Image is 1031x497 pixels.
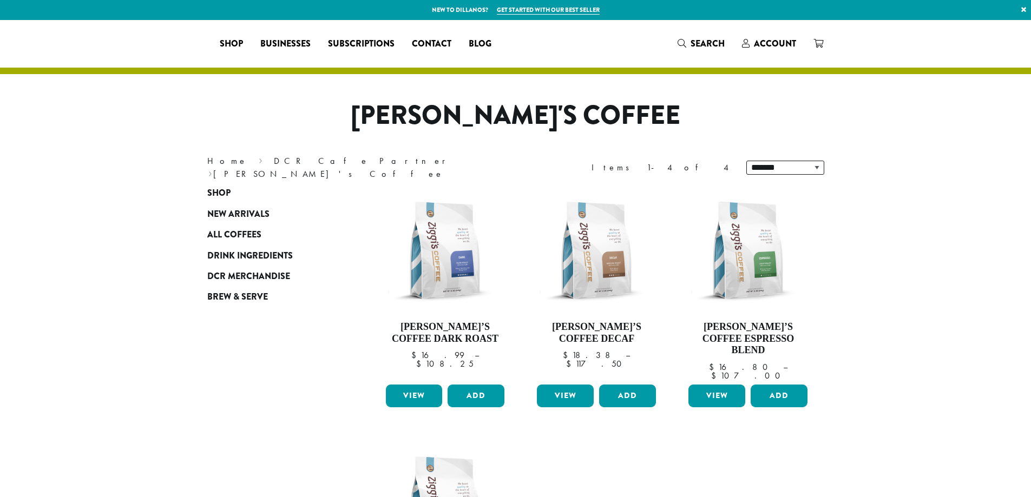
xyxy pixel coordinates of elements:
span: $ [416,358,425,369]
bdi: 16.80 [709,361,773,373]
a: Shop [207,183,337,203]
span: Drink Ingredients [207,249,293,263]
span: – [475,349,479,361]
bdi: 18.38 [563,349,615,361]
img: Ziggis-Espresso-Blend-12-oz.png [686,188,810,313]
span: › [259,151,262,168]
a: New Arrivals [207,204,337,224]
span: $ [411,349,421,361]
h4: [PERSON_NAME]’s Coffee Dark Roast [383,321,508,344]
span: $ [709,361,718,373]
a: View [688,385,745,407]
span: Blog [469,37,491,51]
a: DCR Cafe Partner [274,155,453,167]
bdi: 108.25 [416,358,474,369]
a: Brew & Serve [207,287,337,307]
span: Shop [207,187,231,200]
span: $ [563,349,572,361]
a: Drink Ingredients [207,245,337,266]
span: › [208,164,212,181]
span: New Arrivals [207,208,270,221]
span: DCR Merchandise [207,270,290,283]
h4: [PERSON_NAME]’s Coffee Espresso Blend [686,321,810,356]
span: Subscriptions [328,37,395,51]
bdi: 107.00 [711,370,785,381]
bdi: 16.99 [411,349,464,361]
span: – [783,361,787,373]
h4: [PERSON_NAME]’s Coffee Decaf [534,321,659,344]
bdi: 117.50 [566,358,627,369]
span: Shop [220,37,243,51]
a: [PERSON_NAME]’s Coffee Espresso Blend [686,188,810,380]
div: Items 1-4 of 4 [592,161,730,174]
nav: Breadcrumb [207,155,500,181]
img: Ziggis-Decaf-Blend-12-oz.png [534,188,659,313]
span: All Coffees [207,228,261,242]
a: View [537,385,594,407]
img: Ziggis-Dark-Blend-12-oz.png [383,188,507,313]
a: [PERSON_NAME]’s Coffee Decaf [534,188,659,380]
a: Search [669,35,733,52]
span: Search [691,37,725,50]
a: View [386,385,443,407]
a: Home [207,155,247,167]
a: Get started with our best seller [497,5,600,15]
span: Account [754,37,796,50]
span: Contact [412,37,451,51]
h1: [PERSON_NAME]'s Coffee [199,100,832,131]
button: Add [599,385,656,407]
button: Add [448,385,504,407]
a: Shop [211,35,252,52]
span: $ [566,358,575,369]
span: Brew & Serve [207,290,268,304]
a: All Coffees [207,224,337,245]
a: [PERSON_NAME]’s Coffee Dark Roast [383,188,508,380]
span: $ [711,370,720,381]
a: DCR Merchandise [207,266,337,287]
button: Add [751,385,807,407]
span: Businesses [260,37,311,51]
span: – [626,349,630,361]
